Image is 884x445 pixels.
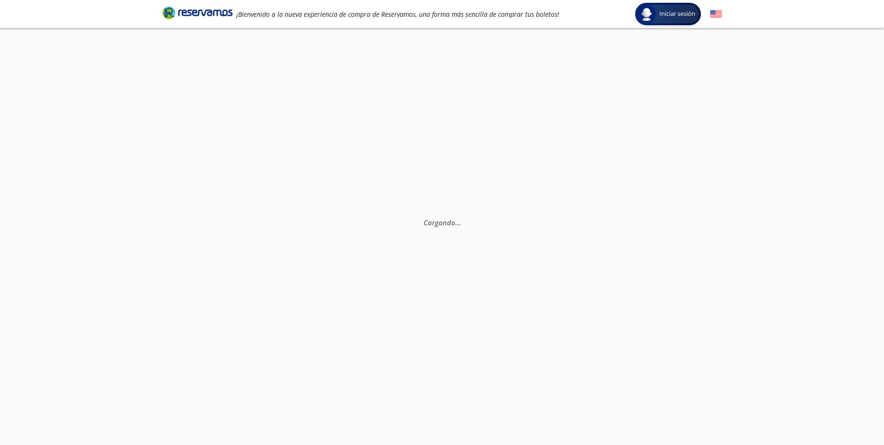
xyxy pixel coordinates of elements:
[656,9,699,19] span: Iniciar sesión
[710,8,722,20] button: English
[236,10,559,19] em: ¡Bienvenido a la nueva experiencia de compra de Reservamos, una forma más sencilla de comprar tus...
[163,6,233,22] a: Brand Logo
[459,218,461,227] span: .
[424,218,461,227] em: Cargando
[163,6,233,20] i: Brand Logo
[457,218,459,227] span: .
[455,218,457,227] span: .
